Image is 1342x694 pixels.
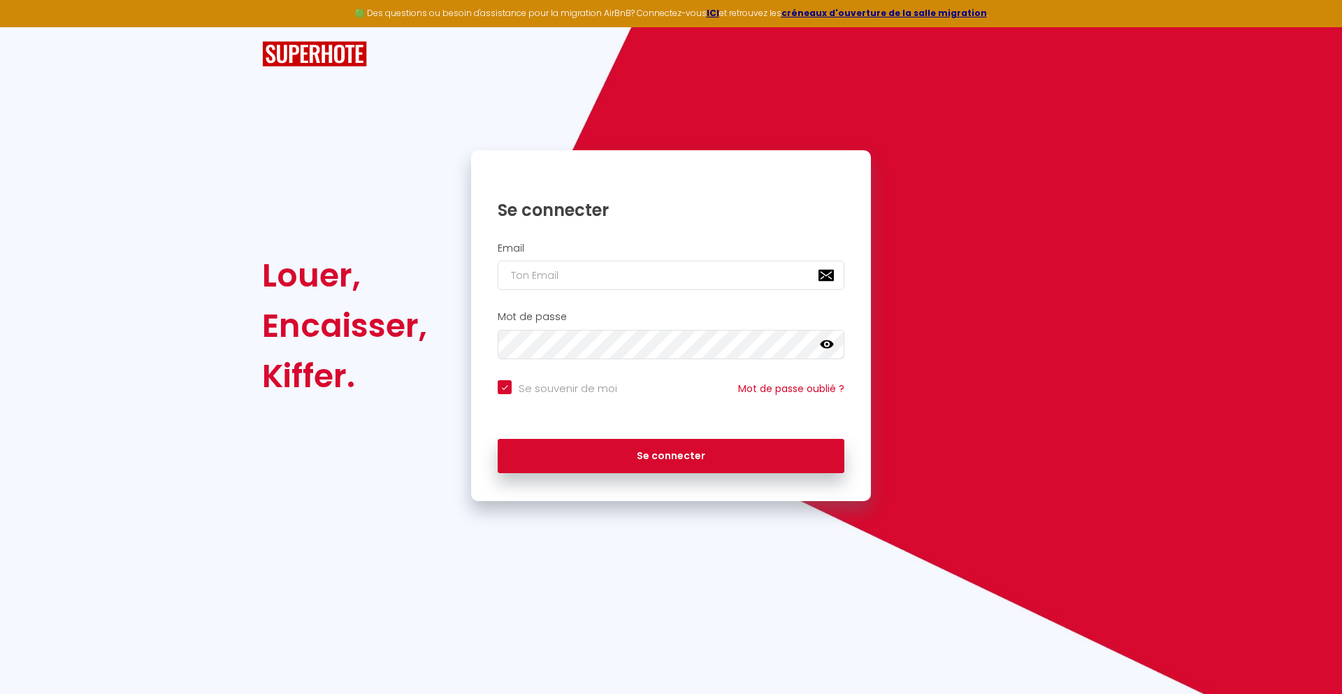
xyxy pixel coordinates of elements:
[498,199,844,221] h1: Se connecter
[781,7,987,19] a: créneaux d'ouverture de la salle migration
[498,311,844,323] h2: Mot de passe
[738,382,844,396] a: Mot de passe oublié ?
[262,351,427,401] div: Kiffer.
[498,243,844,254] h2: Email
[262,250,427,301] div: Louer,
[262,41,367,67] img: SuperHote logo
[498,261,844,290] input: Ton Email
[262,301,427,351] div: Encaisser,
[498,439,844,474] button: Se connecter
[707,7,719,19] a: ICI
